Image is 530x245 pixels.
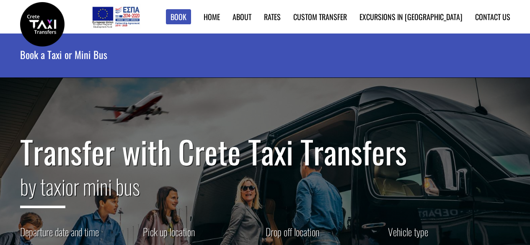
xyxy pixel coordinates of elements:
[166,9,191,25] a: Book
[20,134,510,169] h1: Transfer with Crete Taxi Transfers
[293,11,347,22] a: Custom Transfer
[20,34,510,75] h1: Book a Taxi or Mini Bus
[20,170,65,208] span: by taxi
[204,11,220,22] a: Home
[91,4,141,29] img: e-bannersEUERDF180X90.jpg
[359,11,463,22] a: Excursions in [GEOGRAPHIC_DATA]
[233,11,251,22] a: About
[264,11,281,22] a: Rates
[20,19,65,28] a: Crete Taxi Transfers | Book a Transfer | Crete Taxi Transfers
[475,11,510,22] a: Contact us
[20,169,510,214] h2: or mini bus
[20,2,65,46] img: Crete Taxi Transfers | Book a Transfer | Crete Taxi Transfers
